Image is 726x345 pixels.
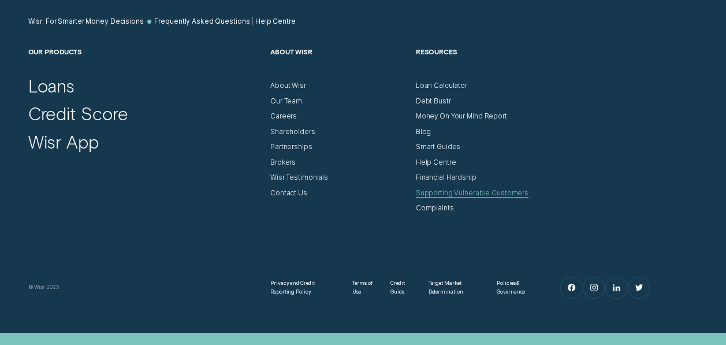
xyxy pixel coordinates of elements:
a: Wisr: For Smarter Money Decisions [28,17,144,26]
a: Contact Us [270,189,307,198]
a: LinkedIn [606,277,626,298]
a: Help Centre [416,158,456,167]
h2: Our Products [28,47,262,82]
a: Terms of Use [352,279,375,296]
a: Brokers [270,158,296,167]
a: Our Team [270,97,302,106]
a: Frequently Asked Questions | Help Centre [154,17,295,26]
a: Debt Bustr [416,97,451,106]
a: Complaints [416,204,454,213]
a: Policies & Governance [497,279,537,296]
a: Privacy and Credit Reporting Policy [270,279,337,296]
a: About Wisr [270,81,306,90]
h2: About Wisr [270,47,407,82]
a: Smart Guides [416,143,461,151]
a: Money On Your Mind Report [416,112,507,121]
div: © Wisr 2025 [24,283,266,292]
a: Shareholders [270,128,315,136]
a: Credit Score [28,102,128,124]
a: Blog [416,128,431,136]
a: Wisr Testimonials [270,173,328,182]
a: Partnerships [270,143,312,151]
a: Credit Guide [390,279,413,296]
a: Financial Hardship [416,173,476,182]
a: Twitter [628,277,649,298]
a: Loans [28,75,75,97]
a: Careers [270,112,297,121]
a: Facebook [561,277,581,298]
a: Supporting Vulnerable Customers [416,189,528,198]
h2: Resources [416,47,553,82]
a: Loan Calculator [416,81,467,90]
a: Target Market Determination [429,279,482,296]
a: Wisr App [28,131,99,153]
a: Instagram [583,277,604,298]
